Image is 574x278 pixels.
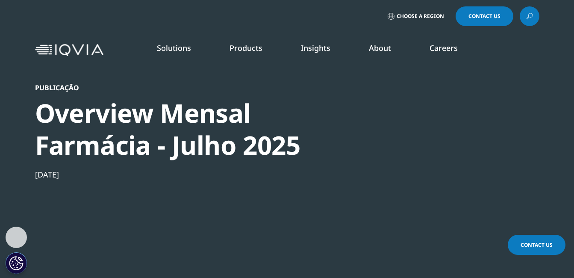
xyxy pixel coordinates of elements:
a: Careers [430,43,458,53]
a: About [369,43,391,53]
div: [DATE] [35,169,328,180]
div: Overview Mensal Farmácia - Julho 2025 [35,97,328,161]
a: Products [230,43,262,53]
a: Contact Us [456,6,513,26]
span: Choose a Region [397,13,444,20]
a: Contact Us [508,235,565,255]
span: Contact Us [521,241,553,248]
nav: Primary [107,30,539,70]
a: Solutions [157,43,191,53]
div: Publicação [35,83,328,92]
button: Definições de cookies [6,252,27,274]
a: Insights [301,43,330,53]
span: Contact Us [468,14,500,19]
